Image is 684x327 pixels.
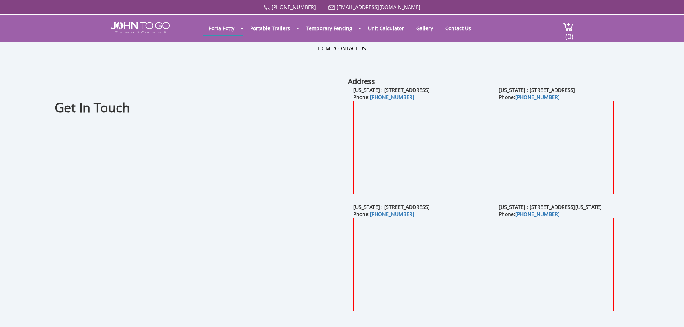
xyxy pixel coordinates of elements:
a: [PHONE_NUMBER] [515,94,560,101]
ul: / [318,45,366,52]
a: [EMAIL_ADDRESS][DOMAIN_NAME] [336,4,420,10]
a: [PHONE_NUMBER] [370,94,414,101]
span: (0) [565,26,573,41]
b: [US_STATE] : [STREET_ADDRESS] [353,87,430,93]
b: Phone: [499,94,560,101]
a: Gallery [411,21,438,35]
img: JOHN to go [111,22,170,33]
b: Phone: [499,211,560,218]
a: Home [318,45,333,52]
b: [US_STATE] : [STREET_ADDRESS] [499,87,575,93]
a: [PHONE_NUMBER] [515,211,560,218]
img: Call [264,5,270,11]
b: Phone: [353,211,414,218]
b: [US_STATE] : [STREET_ADDRESS] [353,204,430,210]
a: Temporary Fencing [301,21,358,35]
b: Address [348,76,375,86]
a: Contact Us [440,21,476,35]
a: Portable Trailers [245,21,296,35]
a: [PHONE_NUMBER] [370,211,414,218]
a: Unit Calculator [363,21,409,35]
a: Contact Us [335,45,366,52]
b: [US_STATE] : [STREET_ADDRESS][US_STATE] [499,204,602,210]
img: cart a [563,22,573,32]
a: [PHONE_NUMBER] [271,4,316,10]
b: Phone: [353,94,414,101]
img: Mail [328,5,335,10]
a: Porta Potty [203,21,240,35]
button: Live Chat [655,298,684,327]
h1: Get In Touch [55,99,339,117]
